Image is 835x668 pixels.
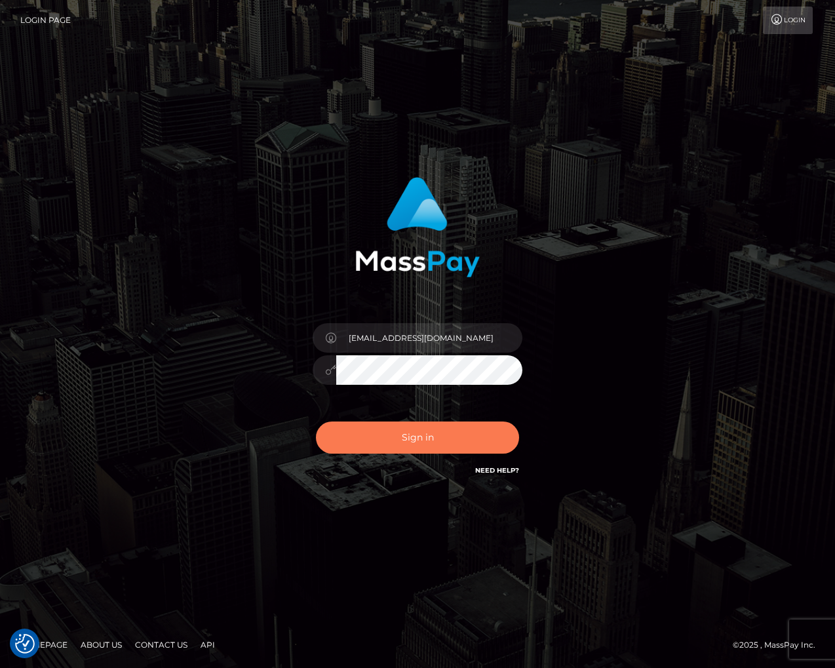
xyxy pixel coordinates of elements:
a: Homepage [14,635,73,655]
div: © 2025 , MassPay Inc. [733,638,825,652]
a: Need Help? [475,466,519,475]
img: Revisit consent button [15,634,35,654]
a: About Us [75,635,127,655]
input: Username... [336,323,522,353]
a: Contact Us [130,635,193,655]
a: API [195,635,220,655]
a: Login [763,7,813,34]
img: MassPay Login [355,177,480,277]
button: Sign in [316,422,519,454]
a: Login Page [20,7,71,34]
button: Consent Preferences [15,634,35,654]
